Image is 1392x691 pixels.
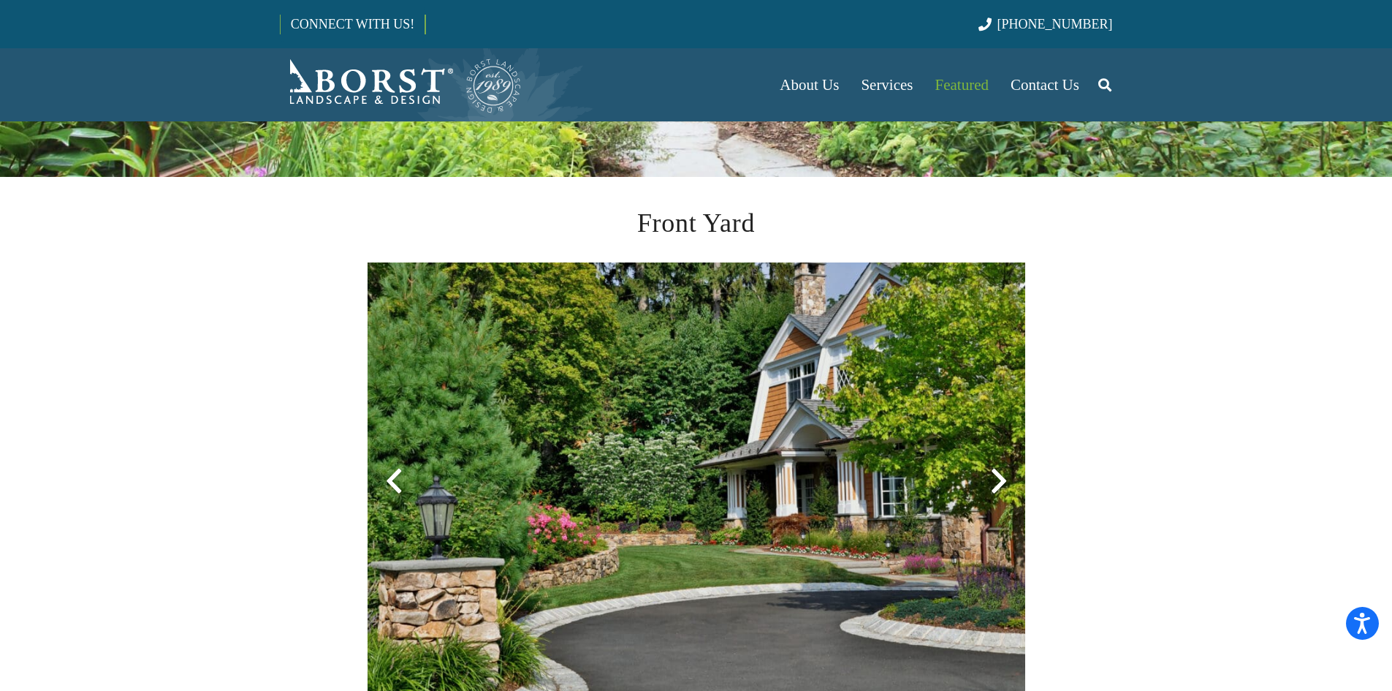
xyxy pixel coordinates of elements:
[997,17,1113,31] span: [PHONE_NUMBER]
[1090,67,1119,103] a: Search
[978,17,1112,31] a: [PHONE_NUMBER]
[1011,76,1079,94] span: Contact Us
[368,203,1025,243] h2: Front Yard
[861,76,913,94] span: Services
[924,48,1000,121] a: Featured
[780,76,839,94] span: About Us
[281,7,425,42] a: CONNECT WITH US!
[1000,48,1090,121] a: Contact Us
[935,76,989,94] span: Featured
[769,48,850,121] a: About Us
[850,48,924,121] a: Services
[280,56,522,114] a: Borst-Logo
